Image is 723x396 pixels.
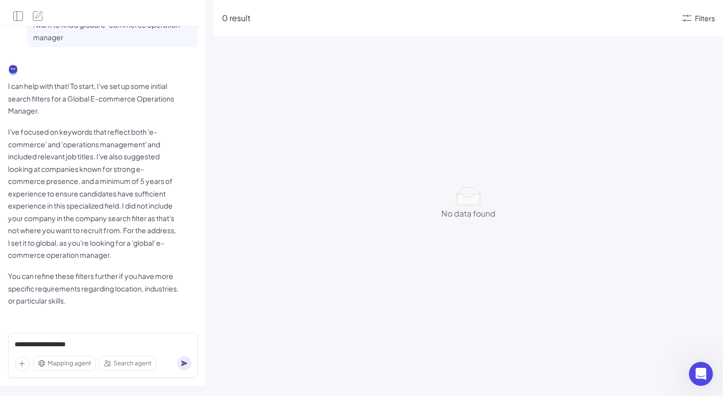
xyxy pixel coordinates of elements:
div: Filters [695,13,715,24]
p: You can refine these filters further if you have more specific requirements regarding location, i... [8,270,179,307]
p: I've focused on keywords that reflect both 'e-commerce' and 'operations management' and included ... [8,126,179,261]
span: 0 result [222,13,251,23]
button: New Search [32,10,44,22]
iframe: Intercom live chat [689,362,713,386]
p: I can help with that! To start, I've set up some initial search filters for a Global E-commerce O... [8,80,179,117]
div: No data found [441,208,496,220]
p: i want to find a global e-commerce operation manager [33,19,192,43]
span: Search agent [113,359,152,368]
button: Open Side Panel [12,10,24,22]
span: Mapping agent [48,359,91,368]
